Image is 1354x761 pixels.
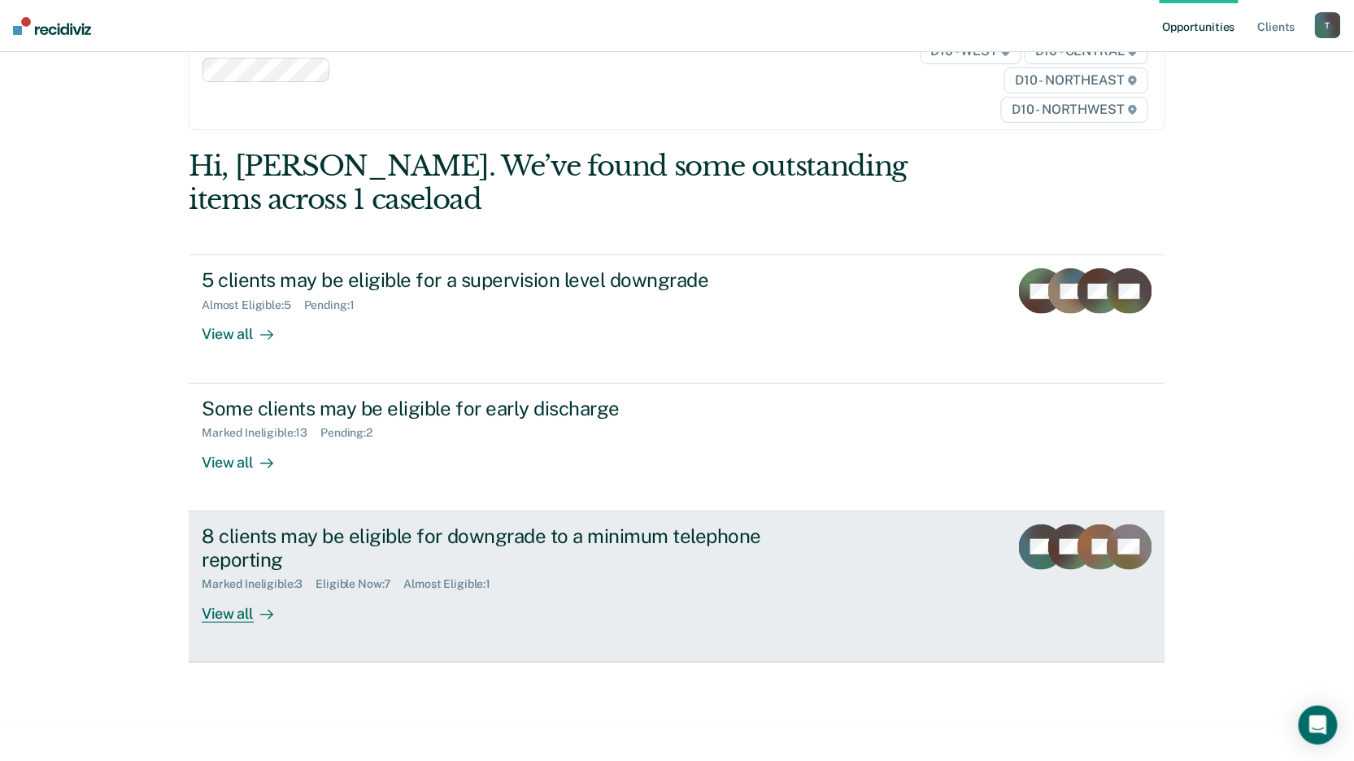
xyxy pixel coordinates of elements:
[404,577,504,591] div: Almost Eligible : 1
[1001,97,1147,123] span: D10 - NORTHWEST
[202,268,773,292] div: 5 clients may be eligible for a supervision level downgrade
[320,426,385,440] div: Pending : 2
[202,397,773,420] div: Some clients may be eligible for early discharge
[189,511,1165,663] a: 8 clients may be eligible for downgrade to a minimum telephone reportingMarked Ineligible:3Eligib...
[202,577,316,591] div: Marked Ineligible : 3
[202,298,304,312] div: Almost Eligible : 5
[202,312,293,344] div: View all
[202,440,293,472] div: View all
[13,17,91,35] img: Recidiviz
[304,298,368,312] div: Pending : 1
[202,524,773,572] div: 8 clients may be eligible for downgrade to a minimum telephone reporting
[316,577,404,591] div: Eligible Now : 7
[189,254,1165,383] a: 5 clients may be eligible for a supervision level downgradeAlmost Eligible:5Pending:1View all
[202,426,320,440] div: Marked Ineligible : 13
[1315,12,1341,38] button: T
[202,591,293,623] div: View all
[1004,67,1147,93] span: D10 - NORTHEAST
[1299,706,1338,745] div: Open Intercom Messenger
[189,384,1165,511] a: Some clients may be eligible for early dischargeMarked Ineligible:13Pending:2View all
[189,150,970,216] div: Hi, [PERSON_NAME]. We’ve found some outstanding items across 1 caseload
